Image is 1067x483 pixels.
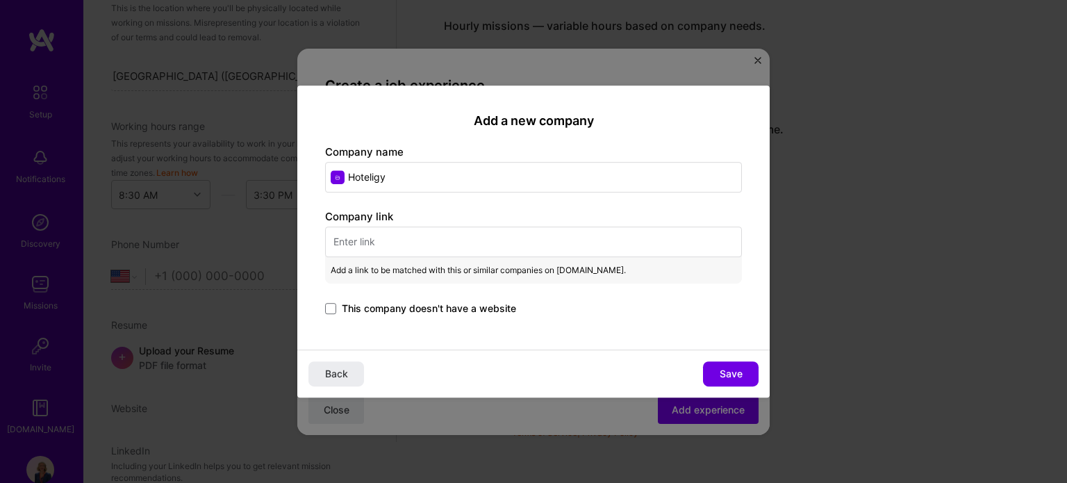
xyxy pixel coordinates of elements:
input: Enter name [325,162,742,193]
input: Enter link [325,227,742,257]
span: Back [325,367,348,381]
label: Company name [325,145,404,158]
label: Company link [325,210,393,223]
span: This company doesn't have a website [342,302,516,316]
span: Add a link to be matched with this or similar companies on [DOMAIN_NAME]. [331,263,626,278]
button: Back [308,361,364,386]
span: Save [720,367,743,381]
h2: Add a new company [325,113,742,129]
button: Save [703,361,759,386]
